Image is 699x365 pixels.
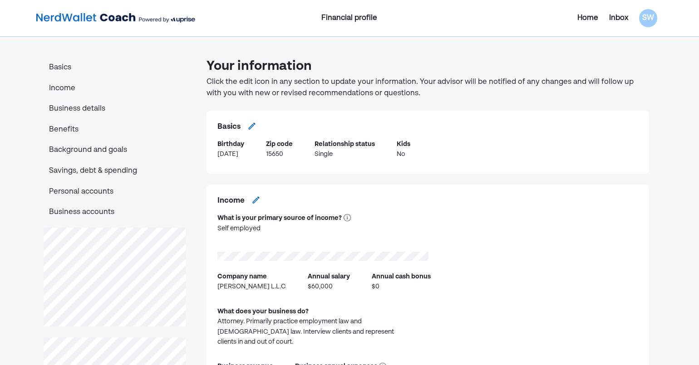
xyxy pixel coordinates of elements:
[315,139,375,149] div: Relationship status
[609,13,628,24] div: Inbox
[207,77,649,100] p: Click the edit icon in any section to update your information. Your advisor will be notified of a...
[44,145,186,156] p: Background and goals
[372,272,431,282] div: Annual cash bonus
[217,282,286,292] div: [PERSON_NAME] L.L.C
[308,272,350,282] div: Annual salary
[217,139,244,149] div: Birthday
[44,186,186,198] p: Personal accounts
[217,316,399,347] div: Attorney. Primarily practice employment law and [DEMOGRAPHIC_DATA] law. Interview clients and rep...
[308,282,350,292] div: $60,000
[207,56,649,77] h1: Your information
[315,149,375,159] div: Single
[217,307,309,316] div: What does your business do?
[372,282,431,292] div: $0
[44,165,186,177] p: Savings, debt & spending
[217,149,244,159] div: [DATE]
[397,149,410,159] div: No
[217,195,245,207] h2: Income
[266,149,293,159] div: 15650
[266,139,293,149] div: Zip code
[577,13,598,24] div: Home
[217,213,342,223] div: What is your primary source of income?
[397,139,410,149] div: Kids
[217,224,351,234] div: Self employed
[44,103,186,115] p: Business details
[217,122,241,133] h2: Basics
[44,207,186,219] p: Business accounts
[217,272,267,282] div: Company name
[246,13,453,24] div: Financial profile
[44,83,186,95] p: Income
[44,62,186,74] p: Basics
[639,9,657,27] div: SW
[44,124,186,136] p: Benefits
